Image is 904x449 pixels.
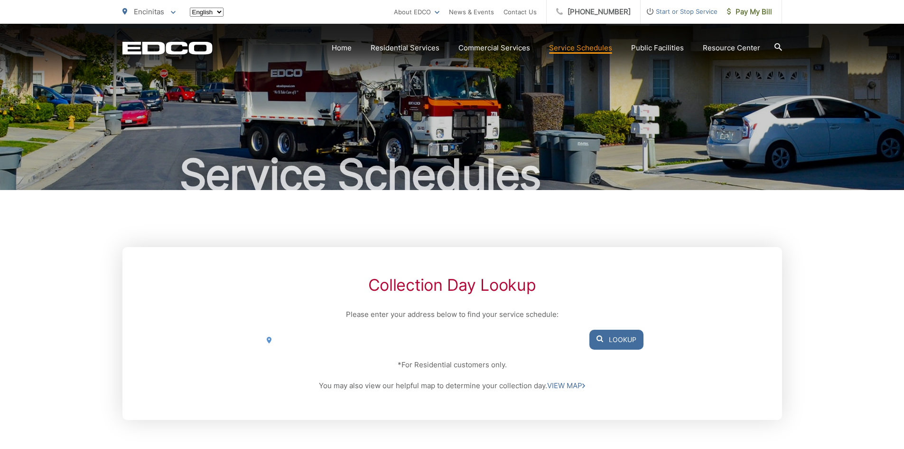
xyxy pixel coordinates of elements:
[122,41,213,55] a: EDCD logo. Return to the homepage.
[371,42,439,54] a: Residential Services
[394,6,439,18] a: About EDCO
[122,151,782,199] h1: Service Schedules
[261,309,643,320] p: Please enter your address below to find your service schedule:
[727,6,772,18] span: Pay My Bill
[589,330,643,350] button: Lookup
[549,42,612,54] a: Service Schedules
[190,8,224,17] select: Select a language
[332,42,352,54] a: Home
[261,380,643,392] p: You may also view our helpful map to determine your collection day.
[703,42,760,54] a: Resource Center
[449,6,494,18] a: News & Events
[631,42,684,54] a: Public Facilities
[134,7,164,16] span: Encinitas
[547,380,585,392] a: VIEW MAP
[261,276,643,295] h2: Collection Day Lookup
[261,359,643,371] p: *For Residential customers only.
[503,6,537,18] a: Contact Us
[458,42,530,54] a: Commercial Services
